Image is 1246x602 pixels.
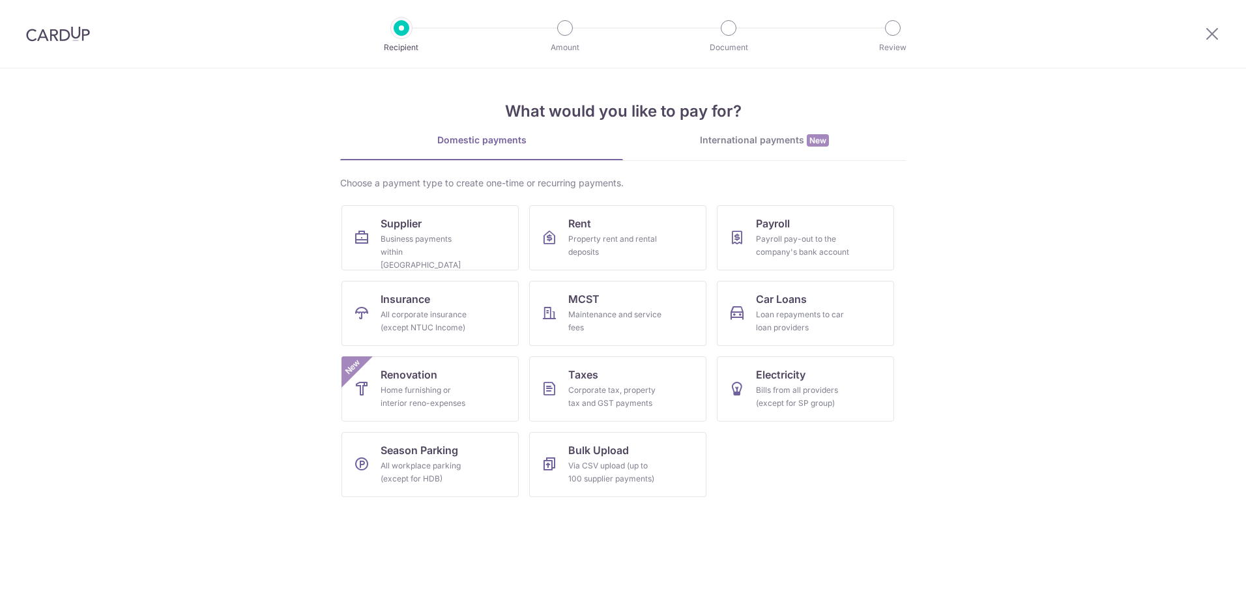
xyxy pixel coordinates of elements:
span: Bulk Upload [568,442,629,458]
div: Payroll pay-out to the company's bank account [756,233,850,259]
p: Recipient [353,41,450,54]
a: Car LoansLoan repayments to car loan providers [717,281,894,346]
span: Renovation [381,367,437,382]
div: Home furnishing or interior reno-expenses [381,384,474,410]
div: Domestic payments [340,134,623,147]
p: Review [845,41,941,54]
span: New [342,356,364,378]
a: InsuranceAll corporate insurance (except NTUC Income) [341,281,519,346]
p: Document [680,41,777,54]
a: RenovationHome furnishing or interior reno-expensesNew [341,356,519,422]
span: Car Loans [756,291,807,307]
span: Rent [568,216,591,231]
div: Loan repayments to car loan providers [756,308,850,334]
h4: What would you like to pay for? [340,100,906,123]
div: All workplace parking (except for HDB) [381,459,474,485]
div: Property rent and rental deposits [568,233,662,259]
a: TaxesCorporate tax, property tax and GST payments [529,356,706,422]
div: All corporate insurance (except NTUC Income) [381,308,474,334]
div: Maintenance and service fees [568,308,662,334]
a: PayrollPayroll pay-out to the company's bank account [717,205,894,270]
span: Electricity [756,367,805,382]
span: Payroll [756,216,790,231]
a: MCSTMaintenance and service fees [529,281,706,346]
span: Season Parking [381,442,458,458]
div: Bills from all providers (except for SP group) [756,384,850,410]
div: Via CSV upload (up to 100 supplier payments) [568,459,662,485]
a: Season ParkingAll workplace parking (except for HDB) [341,432,519,497]
div: Corporate tax, property tax and GST payments [568,384,662,410]
span: Supplier [381,216,422,231]
span: Taxes [568,367,598,382]
a: RentProperty rent and rental deposits [529,205,706,270]
img: CardUp [26,26,90,42]
p: Amount [517,41,613,54]
span: Insurance [381,291,430,307]
span: MCST [568,291,600,307]
a: SupplierBusiness payments within [GEOGRAPHIC_DATA] [341,205,519,270]
a: ElectricityBills from all providers (except for SP group) [717,356,894,422]
div: Choose a payment type to create one-time or recurring payments. [340,177,906,190]
div: Business payments within [GEOGRAPHIC_DATA] [381,233,474,272]
span: New [807,134,829,147]
a: Bulk UploadVia CSV upload (up to 100 supplier payments) [529,432,706,497]
div: International payments [623,134,906,147]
